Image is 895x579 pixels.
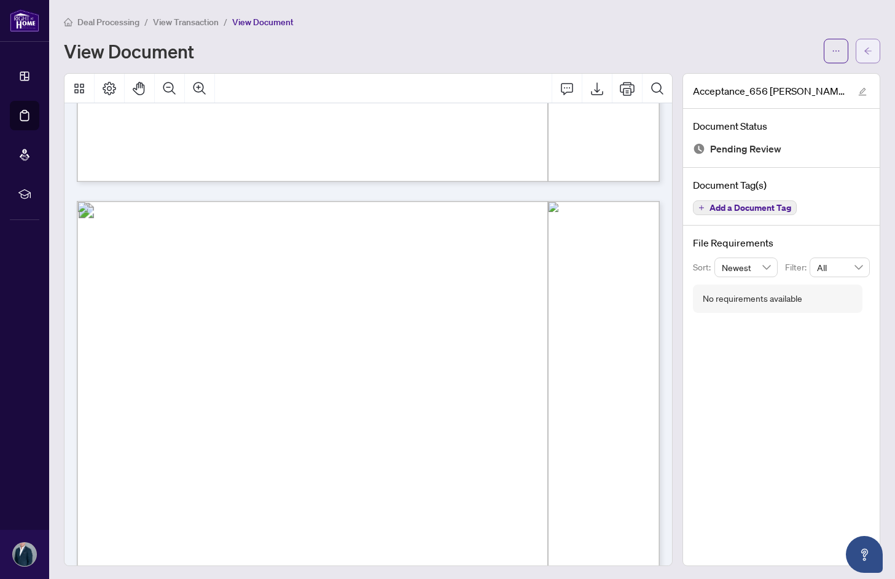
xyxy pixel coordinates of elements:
[693,84,846,98] span: Acceptance_656 [PERSON_NAME] Street 1pdf_[DATE] 15_58_15.pdf
[698,205,705,211] span: plus
[693,235,870,250] h4: File Requirements
[703,292,802,305] div: No requirements available
[693,119,870,133] h4: Document Status
[722,258,771,277] span: Newest
[864,47,872,55] span: arrow-left
[710,141,781,157] span: Pending Review
[64,41,194,61] h1: View Document
[693,178,870,192] h4: Document Tag(s)
[785,261,810,274] p: Filter:
[153,17,219,28] span: View Transaction
[144,15,148,29] li: /
[693,261,714,274] p: Sort:
[224,15,227,29] li: /
[10,9,39,32] img: logo
[77,17,139,28] span: Deal Processing
[693,143,705,155] img: Document Status
[832,47,840,55] span: ellipsis
[693,200,797,215] button: Add a Document Tag
[709,203,791,212] span: Add a Document Tag
[817,258,862,277] span: All
[858,87,867,96] span: edit
[64,18,72,26] span: home
[232,17,294,28] span: View Document
[13,543,36,566] img: Profile Icon
[846,536,883,573] button: Open asap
